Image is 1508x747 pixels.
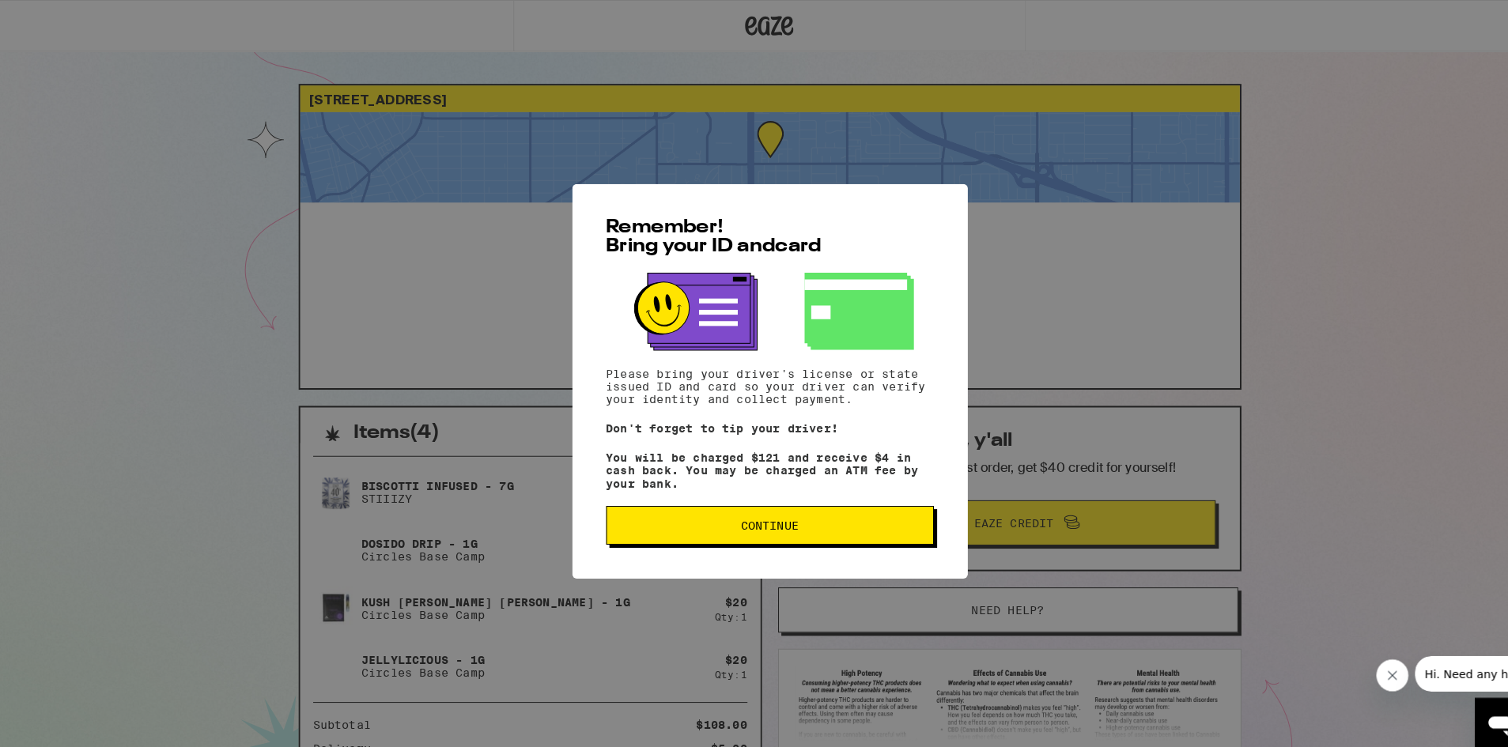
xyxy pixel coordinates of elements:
[594,442,915,480] p: You will be charged $121 and receive $4 in cash back. You may be charged an ATM fee by your bank.
[1348,646,1380,677] iframe: Close message
[594,496,915,534] button: Continue
[594,413,915,426] p: Don't forget to tip your driver!
[1445,684,1495,734] iframe: Button to launch messaging window
[594,360,915,398] p: Please bring your driver's license or state issued ID and card so your driver can verify your ide...
[726,509,783,520] span: Continue
[594,213,805,251] span: Remember! Bring your ID and card
[9,11,114,24] span: Hi. Need any help?
[1386,643,1495,677] iframe: Message from company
